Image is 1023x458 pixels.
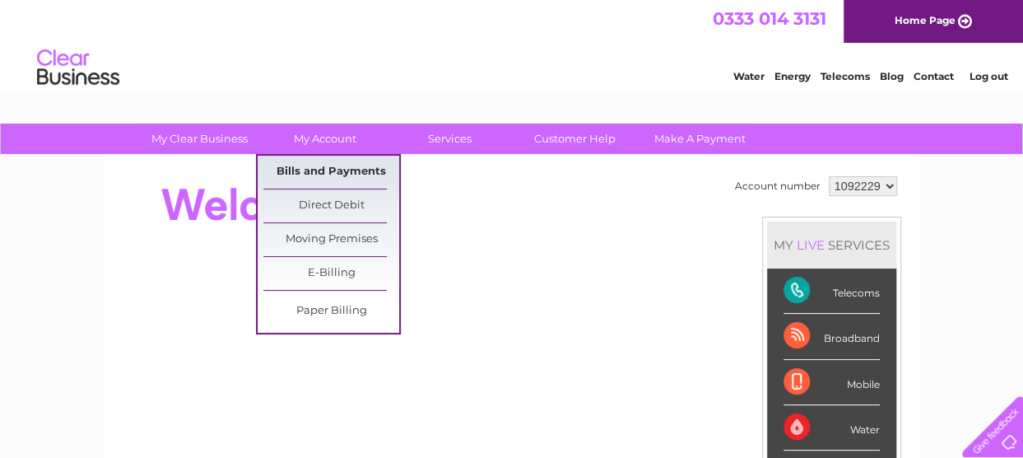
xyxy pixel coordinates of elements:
div: MY SERVICES [767,222,896,269]
a: Services [382,124,518,154]
a: Paper Billing [263,295,399,328]
a: Direct Debit [263,189,399,222]
td: Account number [731,172,825,200]
div: Telecoms [784,269,880,314]
a: Bills and Payments [263,156,399,189]
div: Water [784,405,880,451]
a: 0333 014 3131 [713,8,826,29]
a: My Account [257,124,393,154]
div: Clear Business is a trading name of Verastar Limited (registered in [GEOGRAPHIC_DATA] No. 3667643... [123,9,901,80]
a: Energy [774,70,811,82]
a: Make A Payment [632,124,768,154]
a: Contact [914,70,954,82]
a: Telecoms [821,70,870,82]
a: My Clear Business [132,124,267,154]
a: Log out [969,70,1007,82]
a: Customer Help [507,124,643,154]
a: E-Billing [263,257,399,290]
img: logo.png [36,43,120,93]
div: LIVE [793,237,828,253]
a: Blog [880,70,904,82]
div: Mobile [784,360,880,405]
div: Broadband [784,314,880,359]
a: Water [733,70,765,82]
a: Moving Premises [263,223,399,256]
